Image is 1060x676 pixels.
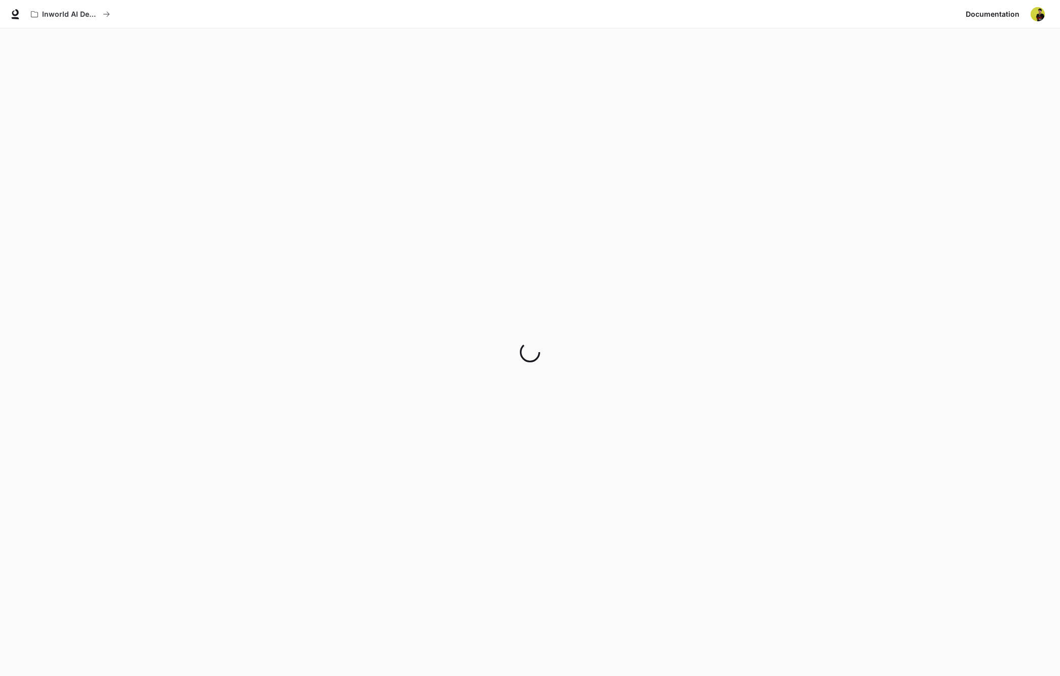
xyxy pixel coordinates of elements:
span: Documentation [966,8,1019,21]
a: Documentation [962,4,1024,24]
p: Inworld AI Demos [42,10,99,19]
button: All workspaces [26,4,115,24]
button: User avatar [1028,4,1048,24]
img: User avatar [1031,7,1045,21]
